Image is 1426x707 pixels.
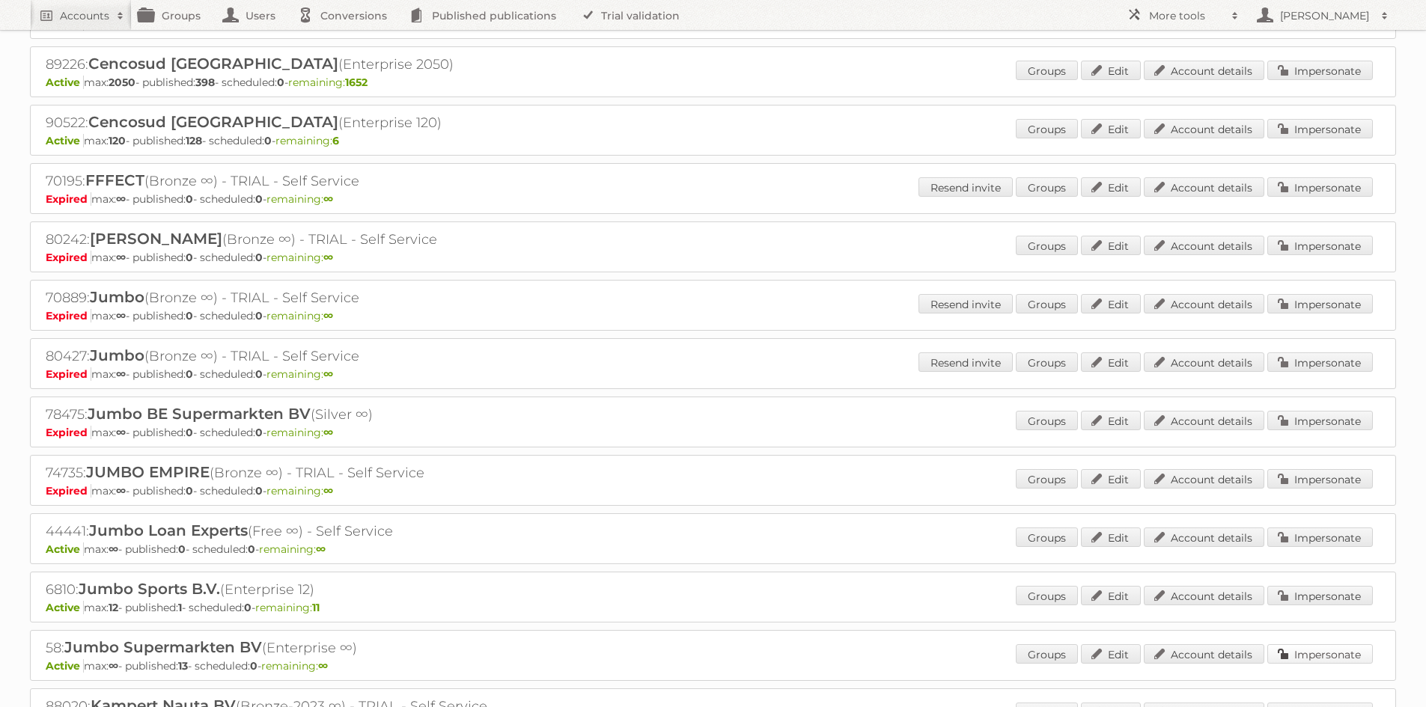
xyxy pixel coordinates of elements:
[46,426,1380,439] p: max: - published: - scheduled: -
[46,601,84,614] span: Active
[1144,119,1264,138] a: Account details
[86,463,210,481] span: JUMBO EMPIRE
[186,426,193,439] strong: 0
[1267,352,1373,372] a: Impersonate
[195,76,215,89] strong: 398
[1267,236,1373,255] a: Impersonate
[109,601,118,614] strong: 12
[1267,411,1373,430] a: Impersonate
[323,367,333,381] strong: ∞
[255,251,263,264] strong: 0
[64,638,262,656] span: Jumbo Supermarkten BV
[345,76,368,89] strong: 1652
[1081,177,1141,197] a: Edit
[46,309,1380,322] p: max: - published: - scheduled: -
[1016,586,1078,605] a: Groups
[1144,527,1264,547] a: Account details
[255,192,263,206] strong: 0
[46,405,570,424] h2: 78475: (Silver ∞)
[1267,119,1373,138] a: Impersonate
[1267,586,1373,605] a: Impersonate
[1144,469,1264,489] a: Account details
[46,346,570,366] h2: 80427: (Bronze ∞) - TRIAL - Self Service
[46,484,1380,498] p: max: - published: - scheduled: -
[1267,177,1373,197] a: Impersonate
[46,426,91,439] span: Expired
[255,601,320,614] span: remaining:
[116,251,126,264] strong: ∞
[46,659,1380,673] p: max: - published: - scheduled: -
[1016,236,1078,255] a: Groups
[1016,294,1078,313] a: Groups
[1016,177,1078,197] a: Groups
[259,542,326,556] span: remaining:
[46,171,570,191] h2: 70195: (Bronze ∞) - TRIAL - Self Service
[323,309,333,322] strong: ∞
[1144,644,1264,664] a: Account details
[318,659,328,673] strong: ∞
[46,542,84,556] span: Active
[1149,8,1224,23] h2: More tools
[46,251,1380,264] p: max: - published: - scheduled: -
[88,113,338,131] span: Cencosud [GEOGRAPHIC_DATA]
[1276,8,1374,23] h2: [PERSON_NAME]
[266,367,333,381] span: remaining:
[1081,61,1141,80] a: Edit
[1267,644,1373,664] a: Impersonate
[186,134,202,147] strong: 128
[178,601,182,614] strong: 1
[1144,352,1264,372] a: Account details
[79,580,220,598] span: Jumbo Sports B.V.
[255,367,263,381] strong: 0
[46,601,1380,614] p: max: - published: - scheduled: -
[116,309,126,322] strong: ∞
[186,251,193,264] strong: 0
[46,192,1380,206] p: max: - published: - scheduled: -
[90,288,144,306] span: Jumbo
[1267,527,1373,547] a: Impersonate
[46,55,570,74] h2: 89226: (Enterprise 2050)
[46,367,1380,381] p: max: - published: - scheduled: -
[918,177,1013,197] a: Resend invite
[277,76,284,89] strong: 0
[1081,294,1141,313] a: Edit
[46,76,84,89] span: Active
[46,659,84,673] span: Active
[266,309,333,322] span: remaining:
[186,484,193,498] strong: 0
[1081,236,1141,255] a: Edit
[109,542,118,556] strong: ∞
[46,580,570,599] h2: 6810: (Enterprise 12)
[46,484,91,498] span: Expired
[323,484,333,498] strong: ∞
[1016,527,1078,547] a: Groups
[90,230,222,248] span: [PERSON_NAME]
[1267,294,1373,313] a: Impersonate
[46,521,570,541] h2: 44441: (Free ∞) - Self Service
[46,76,1380,89] p: max: - published: - scheduled: -
[255,484,263,498] strong: 0
[250,659,258,673] strong: 0
[1081,644,1141,664] a: Edit
[255,426,263,439] strong: 0
[1016,411,1078,430] a: Groups
[88,55,338,73] span: Cencosud [GEOGRAPHIC_DATA]
[46,288,570,307] h2: 70889: (Bronze ∞) - TRIAL - Self Service
[266,426,333,439] span: remaining:
[261,659,328,673] span: remaining:
[266,484,333,498] span: remaining:
[332,134,339,147] strong: 6
[312,601,320,614] strong: 11
[1144,411,1264,430] a: Account details
[46,463,570,483] h2: 74735: (Bronze ∞) - TRIAL - Self Service
[1144,294,1264,313] a: Account details
[1144,61,1264,80] a: Account details
[186,309,193,322] strong: 0
[88,405,311,423] span: Jumbo BE Supermarkten BV
[116,367,126,381] strong: ∞
[109,134,126,147] strong: 120
[323,426,333,439] strong: ∞
[46,251,91,264] span: Expired
[244,601,252,614] strong: 0
[116,192,126,206] strong: ∞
